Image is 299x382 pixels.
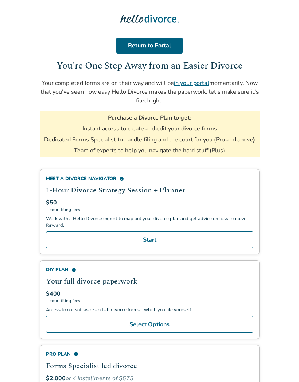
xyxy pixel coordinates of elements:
[74,147,225,155] li: Team of experts to help you navigate the hard stuff (Plus)
[46,316,253,333] a: Select Options
[46,360,253,371] h2: Forms Specialist led divorce
[46,215,253,229] p: Work with a Hello Divorce expert to map out your divorce plan and get advice on how to move forward.
[46,266,253,273] div: DIY Plan
[46,185,253,196] h2: 1-Hour Divorce Strategy Session + Planner
[46,290,61,298] span: $400
[44,136,255,144] li: Dedicated Forms Specialist to handle filing and the court for you (Pro and above)
[40,59,260,73] h1: You're One Step Away from an Easier Divorce
[46,307,253,313] p: Access to our software and all divorce forms - which you file yourself.
[46,298,253,304] span: + court filing fees
[119,176,124,181] span: info
[46,231,253,248] a: Start
[108,114,191,122] h3: Purchase a Divorce Plan to get:
[46,276,253,287] h2: Your full divorce paperwork
[46,175,253,182] div: Meet a divorce navigator
[71,268,76,272] span: info
[46,207,253,213] span: + court filing fees
[46,199,57,207] span: $50
[46,351,253,358] div: Pro Plan
[82,125,217,133] li: Instant access to create and edit your divorce forms
[40,79,260,105] p: Your completed forms are on their way and will be momentarily. Now that you've seen how easy Hell...
[74,352,78,356] span: info
[263,347,299,382] iframe: Chat Widget
[116,38,183,54] a: Return to Portal
[174,79,209,87] a: in your portal
[120,11,179,26] img: Hello Divorce Logo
